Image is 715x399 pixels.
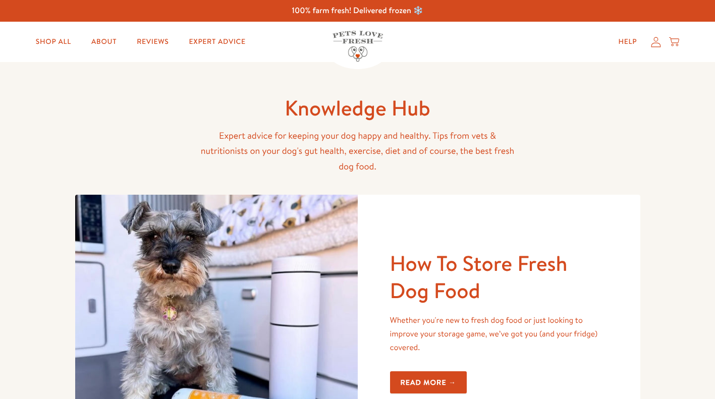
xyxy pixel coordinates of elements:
[333,31,383,62] img: Pets Love Fresh
[390,371,467,394] a: Read more →
[181,32,254,52] a: Expert Advice
[390,248,568,306] a: How To Store Fresh Dog Food
[83,32,125,52] a: About
[196,128,519,175] p: Expert advice for keeping your dog happy and healthy. Tips from vets & nutritionists on your dog'...
[129,32,177,52] a: Reviews
[28,32,79,52] a: Shop All
[390,314,608,355] p: Whether you're new to fresh dog food or just looking to improve your storage game, we’ve got you ...
[610,32,645,52] a: Help
[196,94,519,122] h1: Knowledge Hub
